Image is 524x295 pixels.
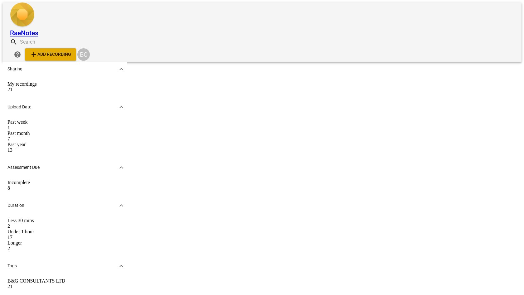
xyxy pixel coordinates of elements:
[7,284,122,289] div: 21
[117,261,126,271] button: Show more
[118,65,125,73] span: expand_more
[7,104,31,110] p: Upload Date
[7,235,122,240] div: 17
[7,263,17,269] p: Tags
[118,262,125,270] span: expand_more
[118,103,125,111] span: expand_more
[10,2,91,37] a: LogoRaeNotes
[7,246,122,251] div: 2
[10,29,91,37] h2: RaeNotes
[7,136,122,142] div: 7
[118,202,125,209] span: expand_more
[30,51,37,58] span: add
[7,164,40,171] p: Assessment Due
[7,185,122,191] div: 8
[7,278,122,284] div: B&G CONSULTANTS LTD
[20,37,77,47] input: Search
[25,48,76,61] button: Upload
[117,102,126,112] button: Show more
[7,81,122,87] div: My recordings
[117,201,126,210] button: Show more
[7,240,122,246] div: Longer
[7,223,122,229] div: 2
[7,125,122,131] div: 1
[30,51,71,58] span: Add recording
[7,202,24,209] p: Duration
[7,229,122,235] div: Under 1 hour
[7,66,22,72] p: Sharing
[14,51,21,58] span: help
[117,163,126,172] button: Show more
[76,47,91,62] button: BC
[77,48,90,61] div: BC
[7,131,122,136] div: Past month
[118,164,125,171] span: expand_more
[117,64,126,74] button: Show more
[7,180,122,185] div: Incomplete
[10,51,25,56] a: Help
[10,2,35,28] img: Logo
[7,87,122,93] div: 21
[7,218,122,223] div: Less 30 mins
[7,147,122,153] div: 13
[7,119,122,125] div: Past week
[7,142,122,147] div: Past year
[10,38,17,46] span: search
